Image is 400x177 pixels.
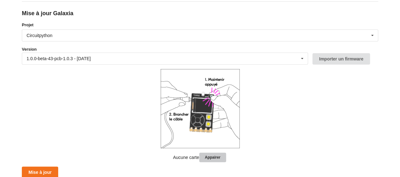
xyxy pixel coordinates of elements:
[27,33,52,38] div: Circuitpython
[161,69,240,148] img: galaxia_plug.png
[27,56,91,61] div: 1.0.0-beta-43-pcb-1.0.3 - [DATE]
[22,22,378,28] label: Projet
[312,53,370,65] button: Importer un firmware
[199,153,226,162] button: Appairer
[22,46,37,53] label: Version
[22,10,378,17] div: Mise à jour Galaxia
[22,153,378,162] p: Aucune carte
